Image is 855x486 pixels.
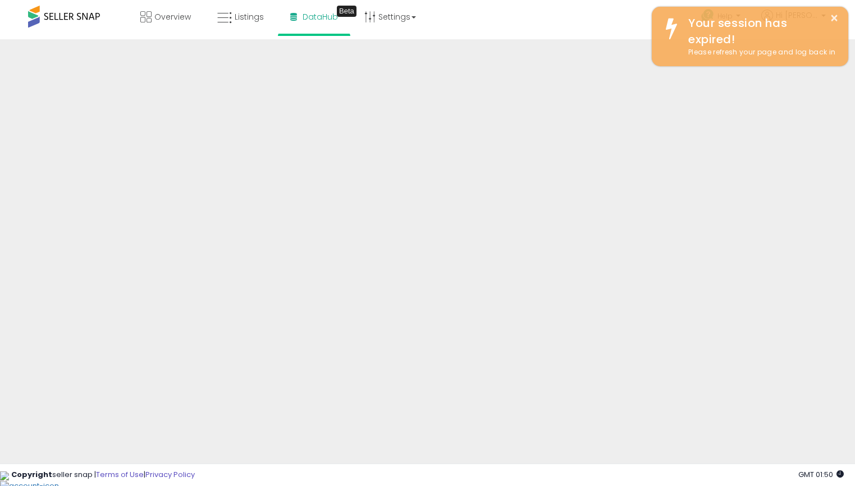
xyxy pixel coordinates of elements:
[830,11,839,25] button: ×
[303,11,338,22] span: DataHub
[235,11,264,22] span: Listings
[680,47,840,58] div: Please refresh your page and log back in
[680,15,840,47] div: Your session has expired!
[337,6,356,17] div: Tooltip anchor
[154,11,191,22] span: Overview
